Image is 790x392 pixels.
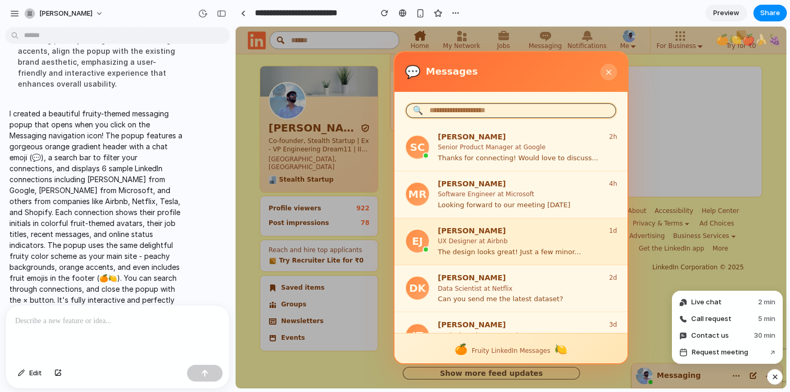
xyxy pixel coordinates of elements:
button: [PERSON_NAME] [20,5,109,22]
span: Call request [691,314,731,324]
span: 2 min [758,297,775,307]
p: Thanks for connecting! Would love to discuss... [202,127,381,136]
span: Request meeting [692,347,748,358]
h3: [PERSON_NAME] [202,199,270,209]
span: Preview [713,8,739,18]
span: 5 min [758,314,775,324]
span: 🍋 [319,316,332,329]
h3: [PERSON_NAME] [202,105,270,115]
h3: [PERSON_NAME] [202,152,270,162]
button: Edit [13,365,47,382]
span: 1d [374,199,381,209]
div: JT [169,296,194,322]
span: ↗ [770,347,775,358]
span: 3d [374,293,381,303]
span: Share [760,8,780,18]
div: MR [169,155,194,180]
p: UX Designer at Airbnb [202,211,381,219]
span: 🔍 [177,78,188,90]
button: Request meeting↗ [675,344,780,361]
button: Live chat2 min [675,294,780,311]
p: Looking forward to our meeting [DATE] [202,174,381,183]
h2: Messages [190,39,242,51]
button: × [365,37,381,54]
p: I created a beautiful fruity-themed messaging popup that opens when you click on the Messaging na... [9,108,184,316]
span: Live chat [691,297,722,307]
p: Can you send me the latest dataset? [202,268,381,277]
span: Contact us [691,330,729,341]
h3: [PERSON_NAME] [202,246,270,256]
p: Senior Product Manager at Google [202,117,381,125]
span: 4h [374,152,381,162]
span: 2d [374,246,381,256]
h3: [PERSON_NAME] [202,293,270,303]
p: Data Scientist at Netflix [202,258,381,267]
p: The design looks great! Just a few minor... [202,221,381,230]
span: Edit [29,368,42,378]
span: 30 min [754,330,775,341]
p: Marketing Director at Tesla [202,305,381,314]
div: DK [169,249,194,274]
div: SC [169,108,194,133]
span: [PERSON_NAME] [39,8,92,19]
button: Call request5 min [675,311,780,327]
span: 2h [374,105,381,115]
button: Contact us30 min [675,327,780,344]
a: Preview [705,5,747,21]
span: 💬 [169,36,185,55]
p: Software Engineer at Microsoft [202,164,381,172]
span: 🍊 [219,316,232,329]
div: EJ [169,202,194,227]
span: Fruity LinkedIn Messages [236,320,315,328]
button: Share [753,5,787,21]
